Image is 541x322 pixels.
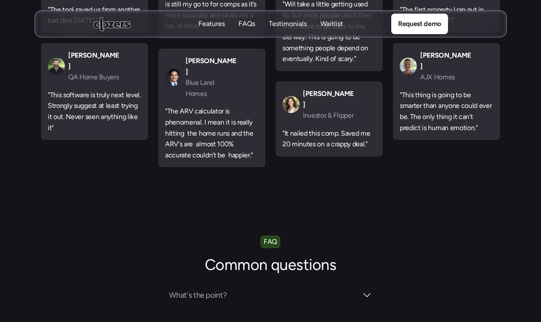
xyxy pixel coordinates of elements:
[264,236,277,247] p: FAQ
[269,19,307,29] a: TestimonialsTestimonials
[269,19,307,29] p: Testimonials
[391,14,448,34] a: Request demo
[320,19,343,29] p: Waitlist
[320,29,343,38] p: Waitlist
[282,128,376,149] p: "It nailed this comp. Saved me 20 minutes on a crappy deal."
[303,88,354,110] p: [PERSON_NAME]
[269,29,307,38] p: Testimonials
[169,289,357,301] h3: What's the point?
[198,19,225,29] p: Features
[198,19,225,29] a: FeaturesFeatures
[186,77,237,99] p: Blue Land Homes
[68,72,119,83] p: QA Home Buyers
[420,50,471,72] p: [PERSON_NAME]
[320,19,343,29] a: WaitlistWaitlist
[239,19,255,29] a: FAQsFAQs
[303,110,354,121] p: Investor & Flipper
[239,19,255,29] p: FAQs
[68,50,119,72] p: [PERSON_NAME]
[125,255,416,276] h2: Common questions
[186,55,237,77] p: [PERSON_NAME]
[400,89,493,133] p: "This thing is going to be smarter than anyone could ever be. The only thing it can't predict is ...
[420,72,471,83] p: AJX Homes
[165,106,259,160] p: "The ARV calculator is phenomenal. I mean it is really hitting the home runs and the ARV's are al...
[398,18,441,29] p: Request demo
[198,29,225,38] p: Features
[239,29,255,38] p: FAQs
[48,89,141,133] p: "This software is truly next level. Strongly suggest at least trying it out. Never seen anything ...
